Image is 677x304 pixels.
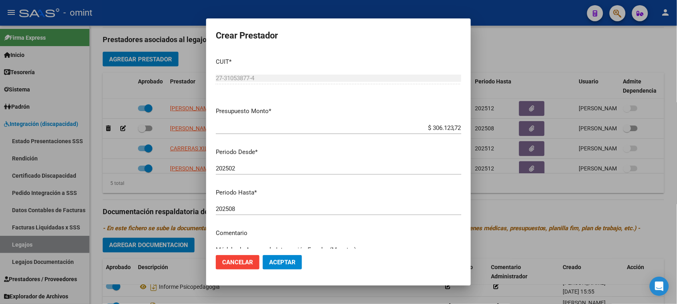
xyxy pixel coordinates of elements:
[216,57,461,67] p: CUIT
[263,255,302,270] button: Aceptar
[216,229,461,238] p: Comentario
[216,148,461,157] p: Periodo Desde
[216,188,461,197] p: Periodo Hasta
[269,259,296,266] span: Aceptar
[216,28,461,43] h2: Crear Prestador
[216,107,461,116] p: Presupuesto Monto
[216,255,259,270] button: Cancelar
[650,277,669,296] div: Open Intercom Messenger
[222,259,253,266] span: Cancelar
